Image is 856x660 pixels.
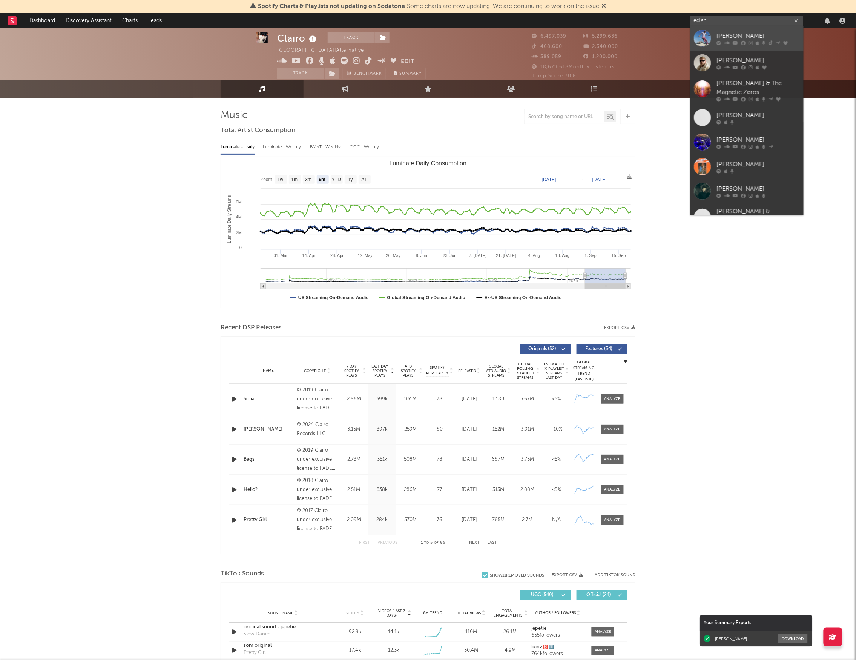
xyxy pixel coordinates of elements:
div: 17.4k [337,647,373,655]
a: Sofia [244,395,293,403]
span: TikTok Sounds [221,569,264,578]
div: 6M Trend [415,610,450,616]
text: 12. May [358,253,373,258]
a: [PERSON_NAME] [690,105,804,130]
button: Next [469,541,480,545]
text: 28. Apr [330,253,344,258]
button: First [359,541,370,545]
div: [PERSON_NAME] [717,56,800,65]
text: 1w [278,177,284,183]
div: 110M [454,628,489,636]
div: [PERSON_NAME] & [PERSON_NAME] [717,207,800,225]
div: © 2017 Clairo under exclusive license to FADER Label [297,506,338,534]
button: Originals(52) [520,344,571,354]
div: © 2019 Clairo under exclusive license to FADER Label [297,386,338,413]
text: Zoom [261,177,272,183]
div: 4.9M [493,647,528,655]
div: Hello? [244,486,293,494]
div: 931M [398,395,423,403]
text: 2M [236,230,242,235]
div: [PERSON_NAME] [717,111,800,120]
button: Track [328,32,375,43]
div: 2.88M [515,486,540,494]
div: 351k [370,456,394,463]
div: [PERSON_NAME] [717,135,800,144]
a: [PERSON_NAME] [690,154,804,179]
text: 3m [305,177,312,183]
text: Luminate Daily Consumption [390,160,467,166]
span: Originals ( 52 ) [525,347,560,351]
span: Official ( 24 ) [581,593,616,597]
span: Benchmark [353,69,382,78]
span: Summary [399,72,422,76]
div: 30.4M [454,647,489,655]
div: 78 [426,395,453,403]
div: © 2019 Clairo under exclusive license to FADER Label [297,446,338,473]
span: 468,600 [532,44,562,49]
span: Recent DSP Releases [221,323,282,332]
text: 1. Sep [584,253,597,258]
div: <5% [544,486,569,494]
span: Global ATD Audio Streams [486,364,506,378]
button: + Add TikTok Sound [583,573,635,577]
div: [DATE] [457,426,482,433]
div: <5% [544,395,569,403]
span: 6,497,039 [532,34,566,39]
div: 2.51M [342,486,366,494]
text: YTD [332,177,341,183]
div: [PERSON_NAME] [717,184,800,193]
text: 4. Aug [528,253,540,258]
div: [PERSON_NAME] [717,31,800,40]
div: 687M [486,456,511,463]
span: 18,679,618 Monthly Listeners [532,65,615,69]
span: 2,340,000 [584,44,618,49]
text: US Streaming On-Demand Audio [298,295,369,300]
div: 76 [426,516,453,524]
div: 3.75M [515,456,540,463]
div: 152M [486,426,511,433]
text: 6m [319,177,325,183]
text: 1m [291,177,298,183]
strong: luinz🅱️7️⃣ [532,645,555,650]
div: [GEOGRAPHIC_DATA] | Alternative [277,46,373,55]
span: 1,200,000 [584,54,618,59]
div: © 2024 Clairo Records LLC [297,420,338,438]
div: 92.9k [337,628,373,636]
div: Your Summary Exports [700,615,813,631]
text: 15. Sep [612,253,626,258]
svg: Luminate Daily Consumption [221,157,635,308]
a: [PERSON_NAME] [690,51,804,75]
div: Bags [244,456,293,463]
text: 31. Mar [274,253,288,258]
div: 14.1k [388,628,399,636]
div: 26.1M [493,628,528,636]
div: Pretty Girl [244,649,266,657]
span: Total Artist Consumption [221,126,295,135]
a: luinz🅱️7️⃣ [532,645,584,650]
span: of [434,541,439,545]
div: 2.86M [342,395,366,403]
button: Last [487,541,497,545]
div: [DATE] [457,486,482,494]
div: [DATE] [457,395,482,403]
button: Export CSV [604,326,635,330]
span: Total Engagements [493,609,523,618]
div: 655 followers [532,633,584,638]
a: Pretty Girl [244,516,293,524]
text: 7. [DATE] [469,253,487,258]
span: Last Day Spotify Plays [370,364,390,378]
button: Summary [390,68,426,79]
text: 21. [DATE] [496,253,516,258]
text: All [361,177,366,183]
text: 26. May [386,253,401,258]
strong: jepetie [532,626,547,631]
div: 2.7M [515,516,540,524]
div: 765M [486,516,511,524]
a: Benchmark [343,68,386,79]
button: Download [778,634,808,643]
div: © 2018 Clairo under exclusive license to FADER Label [297,476,338,503]
div: 1 5 86 [413,538,454,548]
a: Discovery Assistant [60,13,117,28]
button: Track [277,68,324,79]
